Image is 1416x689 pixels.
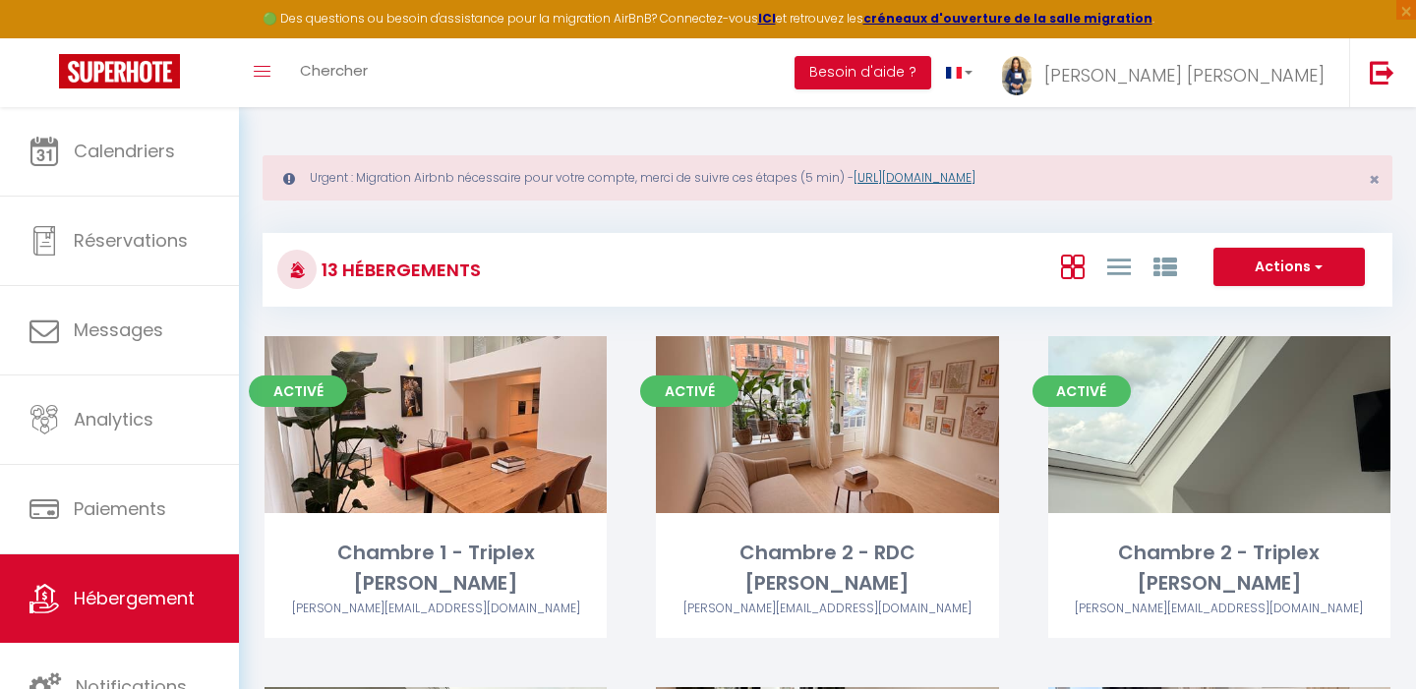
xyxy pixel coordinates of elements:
a: [URL][DOMAIN_NAME] [854,169,975,186]
a: Vue en Box [1061,250,1085,282]
a: ICI [758,10,776,27]
img: Super Booking [59,54,180,88]
button: Besoin d'aide ? [795,56,931,89]
h3: 13 Hébergements [317,248,481,292]
span: Hébergement [74,586,195,610]
a: créneaux d'ouverture de la salle migration [863,10,1152,27]
span: Activé [249,375,347,407]
span: Activé [640,375,738,407]
button: Actions [1213,248,1365,287]
span: Analytics [74,407,153,431]
span: Paiements [74,496,166,521]
div: Airbnb [265,600,607,618]
a: Chercher [285,38,383,107]
div: Airbnb [656,600,998,618]
span: Calendriers [74,139,175,163]
div: Chambre 2 - Triplex [PERSON_NAME] [1048,538,1390,600]
a: Vue par Groupe [1153,250,1177,282]
span: [PERSON_NAME] [PERSON_NAME] [1044,63,1325,87]
span: Chercher [300,60,368,81]
div: Chambre 2 - RDC [PERSON_NAME] [656,538,998,600]
button: Ouvrir le widget de chat LiveChat [16,8,75,67]
span: Messages [74,317,163,342]
a: Vue en Liste [1107,250,1131,282]
span: × [1369,167,1380,192]
div: Chambre 1 - Triplex [PERSON_NAME] [265,538,607,600]
div: Urgent : Migration Airbnb nécessaire pour votre compte, merci de suivre ces étapes (5 min) - [263,155,1392,201]
button: Close [1369,171,1380,189]
img: logout [1370,60,1394,85]
span: Activé [1032,375,1131,407]
img: ... [1002,56,1032,95]
div: Airbnb [1048,600,1390,618]
span: Réservations [74,228,188,253]
a: ... [PERSON_NAME] [PERSON_NAME] [987,38,1349,107]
